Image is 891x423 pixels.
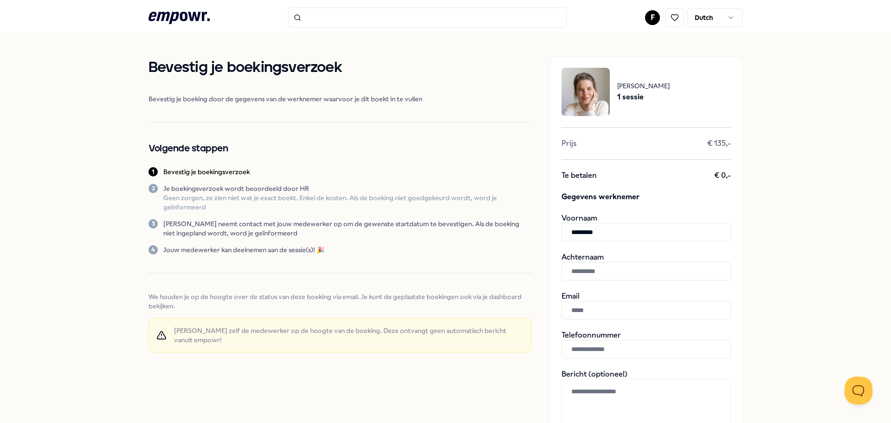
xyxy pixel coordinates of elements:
[562,214,731,241] div: Voornaam
[617,91,670,103] span: 1 sessie
[562,331,731,358] div: Telefoonnummer
[714,171,731,180] span: € 0,-
[562,171,597,180] span: Te betalen
[288,7,567,28] input: Search for products, categories or subcategories
[148,167,158,176] div: 1
[163,184,531,193] p: Je boekingsverzoek wordt beoordeeld door HR
[562,253,731,280] div: Achternaam
[163,219,531,238] p: [PERSON_NAME] neemt contact met jouw medewerker op om de gewenste startdatum te bevestigen. Als d...
[148,56,531,79] h1: Bevestig je boekingsverzoek
[562,191,731,202] span: Gegevens werknemer
[148,184,158,193] div: 2
[562,139,576,148] span: Prijs
[845,377,872,404] iframe: Help Scout Beacon - Open
[148,141,531,156] h2: Volgende stappen
[562,292,731,319] div: Email
[148,245,158,254] div: 4
[163,193,531,212] p: Geen zorgen, ze zien niet wat je exact boekt. Enkel de kosten. Als de boeking niet goedgekeurd wo...
[707,139,731,148] span: € 135,-
[163,245,324,254] p: Jouw medewerker kan deelnemen aan de sessie(s)! 🎉
[645,10,660,25] button: F
[617,81,670,91] span: [PERSON_NAME]
[148,219,158,228] div: 3
[148,292,531,311] span: We houden je op de hoogte over de status van deze boeking via email. Je kunt de geplaatste boekin...
[174,326,523,345] span: [PERSON_NAME] zelf de medewerker op de hoogte van de boeking. Deze ontvangt geen automatisch beri...
[562,68,610,116] img: package image
[148,94,531,104] span: Bevestig je boeking door de gegevens van de werknemer waarvoor je dit boekt in te vullen
[163,167,250,176] p: Bevestig je boekingsverzoek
